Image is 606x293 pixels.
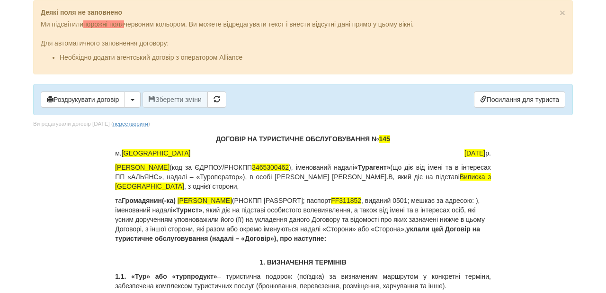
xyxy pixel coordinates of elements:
p: ДОГОВІР НА ТУРИСТИЧНЕ ОБСЛУГОВУВАННЯ № [115,134,491,144]
span: р. [464,148,491,158]
b: «Турагент» [354,164,390,171]
p: Ми підсвітили червоним кольором. Ви можете відредагувати текст і внести відсутні дані прямо у цьо... [41,19,565,29]
button: Роздрукувати договір [41,92,125,108]
b: 1.1. «Тур» або «турпродукт» [115,273,217,280]
a: перестворити [113,120,148,127]
p: – туристична подорож (поїздка) за визначеним маршрутом у конкретні терміни, забезпечена комплексо... [115,272,491,291]
div: Ви редагували договір [DATE] ( ) [33,120,150,128]
span: порожні поля [83,20,124,28]
li: Необхідно додати агентський договір з оператором Alliance [60,53,565,62]
b: «Турист» [172,206,202,214]
span: [DATE] [464,149,485,157]
span: [PERSON_NAME] [178,197,232,204]
span: [GEOGRAPHIC_DATA] [122,149,191,157]
p: Деякі поля не заповнено [41,8,565,17]
p: 1. ВИЗНАЧЕННЯ ТЕРМІНІВ [115,257,491,267]
p: та (РНОКПП [PASSPORT]; паспорт , виданий 0501; мешкає за адресою: ), іменований надалі , який діє... [115,196,491,243]
a: Посилання для туриста [474,92,565,108]
span: FF311852 [331,197,361,204]
span: 3465300462 [252,164,289,171]
span: 145 [379,135,390,143]
span: [PERSON_NAME] [115,164,169,171]
p: (код за ЄДРПОУ/РНОКПП ), іменований надалі (що діє від імені та в інтересах ПП «АЛЬЯНС», надалі –... [115,163,491,191]
span: м. [115,148,190,158]
div: Для автоматичного заповнення договору: [41,29,565,62]
button: Зберегти зміни [143,92,208,108]
b: Громадянин(-ка) [122,197,176,204]
button: Close [560,8,565,18]
span: × [560,7,565,18]
b: уклали цей Договір на туристичне обслуговування (надалі – «Договір»), про наступне: [115,225,480,242]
